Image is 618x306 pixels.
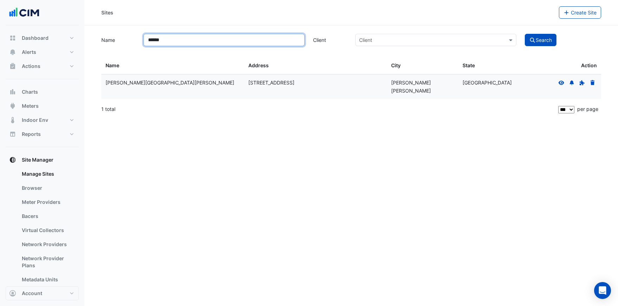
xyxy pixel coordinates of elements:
[22,102,39,110] span: Meters
[581,62,597,70] span: Action
[16,167,79,181] a: Manage Sites
[22,49,36,56] span: Alerts
[6,85,79,99] button: Charts
[559,6,601,19] button: Create Site
[22,290,42,297] span: Account
[22,117,48,124] span: Indoor Env
[16,209,79,223] a: Bacers
[101,100,557,118] div: 1 total
[391,79,454,95] div: [PERSON_NAME] [PERSON_NAME]
[9,117,16,124] app-icon: Indoor Env
[6,153,79,167] button: Site Manager
[9,49,16,56] app-icon: Alerts
[106,62,119,68] span: Name
[248,62,269,68] span: Address
[309,34,351,46] label: Client
[8,6,40,20] img: Company Logo
[6,286,79,300] button: Account
[22,156,53,163] span: Site Manager
[525,34,556,46] button: Search
[6,45,79,59] button: Alerts
[9,102,16,110] app-icon: Meters
[6,31,79,45] button: Dashboard
[16,251,79,273] a: Network Provider Plans
[571,10,597,15] span: Create Site
[590,80,596,86] a: Delete Site
[22,88,38,95] span: Charts
[9,156,16,163] app-icon: Site Manager
[463,62,475,68] span: State
[6,113,79,127] button: Indoor Env
[101,9,113,16] div: Sites
[9,35,16,42] app-icon: Dashboard
[463,79,525,87] div: [GEOGRAPHIC_DATA]
[97,34,139,46] label: Name
[594,282,611,299] div: Open Intercom Messenger
[248,79,383,87] div: [STREET_ADDRESS]
[16,273,79,287] a: Metadata Units
[391,62,401,68] span: City
[106,79,240,87] div: [PERSON_NAME][GEOGRAPHIC_DATA][PERSON_NAME]
[577,106,598,112] span: per page
[22,35,49,42] span: Dashboard
[6,59,79,73] button: Actions
[22,63,40,70] span: Actions
[16,195,79,209] a: Meter Providers
[16,237,79,251] a: Network Providers
[9,131,16,138] app-icon: Reports
[22,131,41,138] span: Reports
[9,63,16,70] app-icon: Actions
[9,88,16,95] app-icon: Charts
[6,127,79,141] button: Reports
[16,223,79,237] a: Virtual Collectors
[16,181,79,195] a: Browser
[6,99,79,113] button: Meters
